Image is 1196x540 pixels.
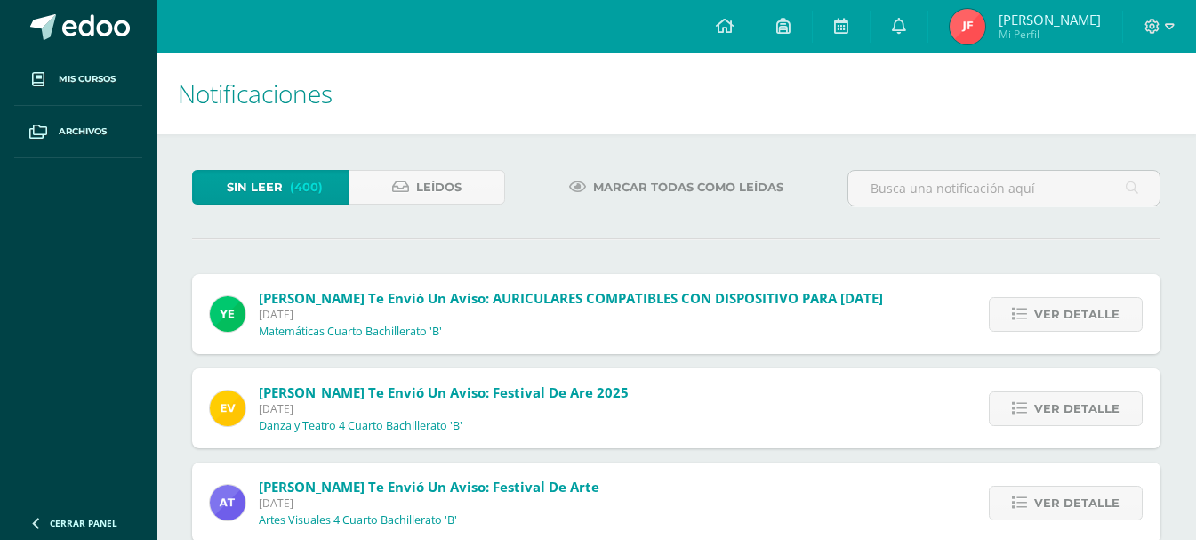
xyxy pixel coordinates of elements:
[14,53,142,106] a: Mis cursos
[50,517,117,529] span: Cerrar panel
[1034,392,1120,425] span: Ver detalle
[59,125,107,139] span: Archivos
[210,391,245,426] img: 383db5ddd486cfc25017fad405f5d727.png
[14,106,142,158] a: Archivos
[290,171,323,204] span: (400)
[999,27,1101,42] span: Mi Perfil
[227,171,283,204] span: Sin leer
[259,289,883,307] span: [PERSON_NAME] te envió un aviso: AURICULARES COMPATIBLES CON DISPOSITIVO PARA [DATE]
[210,296,245,332] img: fd93c6619258ae32e8e829e8701697bb.png
[1034,298,1120,331] span: Ver detalle
[259,419,462,433] p: Danza y Teatro 4 Cuarto Bachillerato 'B'
[547,170,806,205] a: Marcar todas como leídas
[259,401,629,416] span: [DATE]
[259,478,599,496] span: [PERSON_NAME] te envió un aviso: Festival de Arte
[950,9,985,44] img: b173394b32e6d2bb5d87e7accdfec27e.png
[210,485,245,520] img: e0d417c472ee790ef5578283e3430836.png
[1034,487,1120,520] span: Ver detalle
[259,496,599,511] span: [DATE]
[999,11,1101,28] span: [PERSON_NAME]
[259,383,629,401] span: [PERSON_NAME] te envió un aviso: Festival de are 2025
[178,77,333,110] span: Notificaciones
[192,170,349,205] a: Sin leer(400)
[59,72,116,86] span: Mis cursos
[416,171,462,204] span: Leídos
[259,513,457,528] p: Artes Visuales 4 Cuarto Bachillerato 'B'
[848,171,1160,206] input: Busca una notificación aquí
[593,171,783,204] span: Marcar todas como leídas
[259,307,883,322] span: [DATE]
[349,170,505,205] a: Leídos
[259,325,442,339] p: Matemáticas Cuarto Bachillerato 'B'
